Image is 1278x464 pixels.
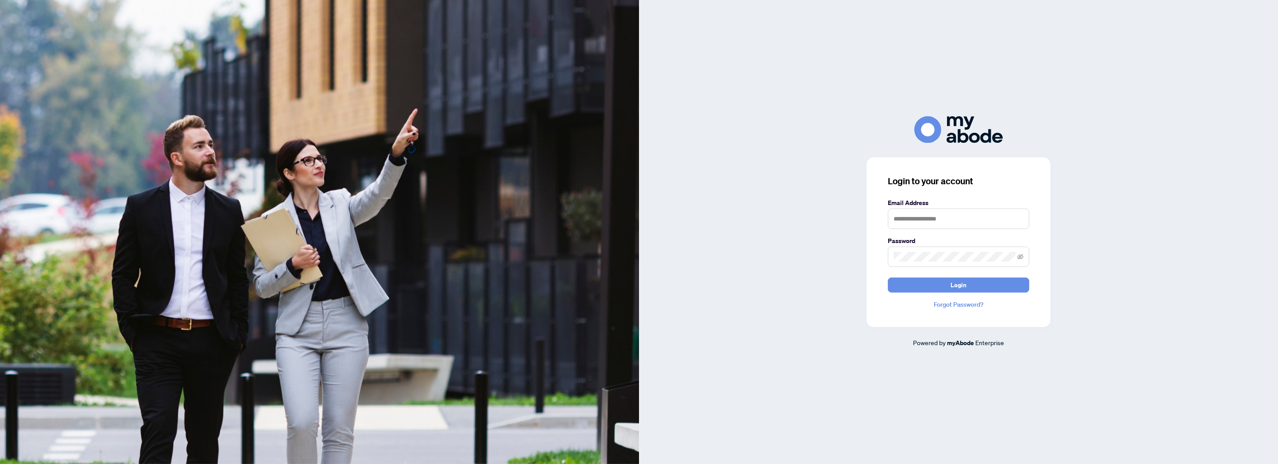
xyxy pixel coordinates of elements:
a: myAbode [947,338,974,348]
label: Password [888,236,1029,246]
button: Login [888,278,1029,293]
span: Powered by [913,338,946,346]
span: Enterprise [975,338,1004,346]
label: Email Address [888,198,1029,208]
a: Forgot Password? [888,300,1029,309]
span: Login [951,278,966,292]
h3: Login to your account [888,175,1029,187]
span: eye-invisible [1017,254,1023,260]
img: ma-logo [914,116,1003,143]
